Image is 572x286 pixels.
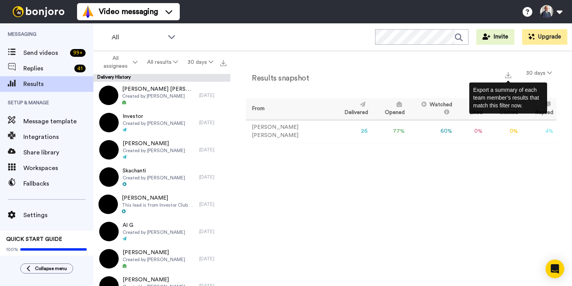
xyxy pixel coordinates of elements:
div: [DATE] [199,201,226,207]
span: 100% [6,246,18,253]
div: Delivery History [93,74,230,82]
img: export.svg [505,72,511,78]
span: Video messaging [99,6,158,17]
div: 99 + [70,49,86,57]
span: [PERSON_NAME] [123,249,185,256]
span: Message template [23,117,93,126]
button: 30 days [521,66,556,80]
span: Workspaces [23,163,93,173]
a: [PERSON_NAME]This lead is from Investor Club ~20 minute 1-on-1 Meeting[DATE] [93,191,230,218]
img: 0480ff40-4d3a-4dcb-a91e-3a825cb6284b-thumb.jpg [99,167,119,187]
td: 0 % [486,120,521,143]
a: SkachantiCreated by [PERSON_NAME][DATE] [93,163,230,191]
h2: Results snapshot [246,74,309,82]
span: Al G [123,221,185,229]
td: 60 % [408,120,455,143]
div: [DATE] [199,147,226,153]
img: vm-color.svg [82,5,94,18]
span: [PERSON_NAME] [122,194,195,202]
img: 2f9c94bd-b2a4-4173-8825-0556ea74948c-thumb.jpg [99,140,119,160]
a: [PERSON_NAME] [PERSON_NAME]Created by [PERSON_NAME][DATE] [93,82,230,109]
td: 4 % [521,120,556,143]
img: bj-logo-header-white.svg [9,6,68,17]
th: Watched [408,98,455,120]
span: Created by [PERSON_NAME] [123,175,185,181]
button: All results [142,55,183,69]
span: Replies [23,64,71,73]
span: Fallbacks [23,179,93,188]
a: [PERSON_NAME]Created by [PERSON_NAME][DATE] [93,136,230,163]
div: Export a summary of each team member’s results that match this filter now. [469,82,547,114]
span: [PERSON_NAME] [123,140,185,147]
a: [PERSON_NAME]Created by [PERSON_NAME][DATE] [93,245,230,272]
button: Export a summary of each team member’s results that match this filter now. [503,69,514,80]
div: [DATE] [199,174,226,180]
span: Skachanti [123,167,185,175]
span: Created by [PERSON_NAME] [123,120,185,126]
button: Export all results that match these filters now. [218,56,229,68]
button: 30 days [182,55,218,69]
span: All assignees [100,54,131,70]
th: Liked [455,98,486,120]
span: [PERSON_NAME] [PERSON_NAME] [122,85,195,93]
button: Upgrade [522,29,567,45]
button: Invite [476,29,514,45]
th: From [246,98,330,120]
td: [PERSON_NAME] [PERSON_NAME] [246,120,330,143]
span: Settings [23,211,93,220]
span: QUICK START GUIDE [6,237,62,242]
span: Share library [23,148,93,157]
img: 8bf52ab5-d858-4a1a-87c1-bca66f834abd-thumb.jpg [99,86,118,105]
span: Integrations [23,132,93,142]
img: 82da097e-c9df-4d74-a14a-3e305206da93-thumb.jpg [99,249,119,268]
a: Al GCreated by [PERSON_NAME][DATE] [93,218,230,245]
span: Created by [PERSON_NAME] [123,147,185,154]
span: Send videos [23,48,67,58]
div: [DATE] [199,228,226,235]
span: All [112,33,164,42]
img: 3aad7d21-f7e3-432e-acb7-87786d10ebaa-thumb.jpg [99,113,119,132]
td: 0 % [455,120,486,143]
span: [PERSON_NAME] [123,276,185,284]
img: 233e1626-8da3-4e56-b901-78520adcdd8c-thumb.jpg [98,195,118,214]
span: Investor [123,112,185,120]
div: [DATE] [199,119,226,126]
th: Delivered [330,98,371,120]
div: [DATE] [199,92,226,98]
span: Created by [PERSON_NAME] [122,93,195,99]
div: 41 [74,65,86,72]
div: Open Intercom Messenger [546,260,564,278]
img: 8530e7a7-e4eb-4779-a39a-f040de3afb8f-thumb.jpg [99,222,119,241]
span: Created by [PERSON_NAME] [123,256,185,263]
td: 77 % [371,120,408,143]
td: 26 [330,120,371,143]
button: All assignees [95,51,142,73]
span: Results [23,79,93,89]
th: Opened [371,98,408,120]
div: [DATE] [199,256,226,262]
span: Created by [PERSON_NAME] [123,229,185,235]
img: export.svg [220,60,226,66]
span: This lead is from Investor Club ~20 minute 1-on-1 Meeting [122,202,195,208]
span: Collapse menu [35,265,67,272]
a: InvestorCreated by [PERSON_NAME][DATE] [93,109,230,136]
button: Collapse menu [20,263,73,274]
